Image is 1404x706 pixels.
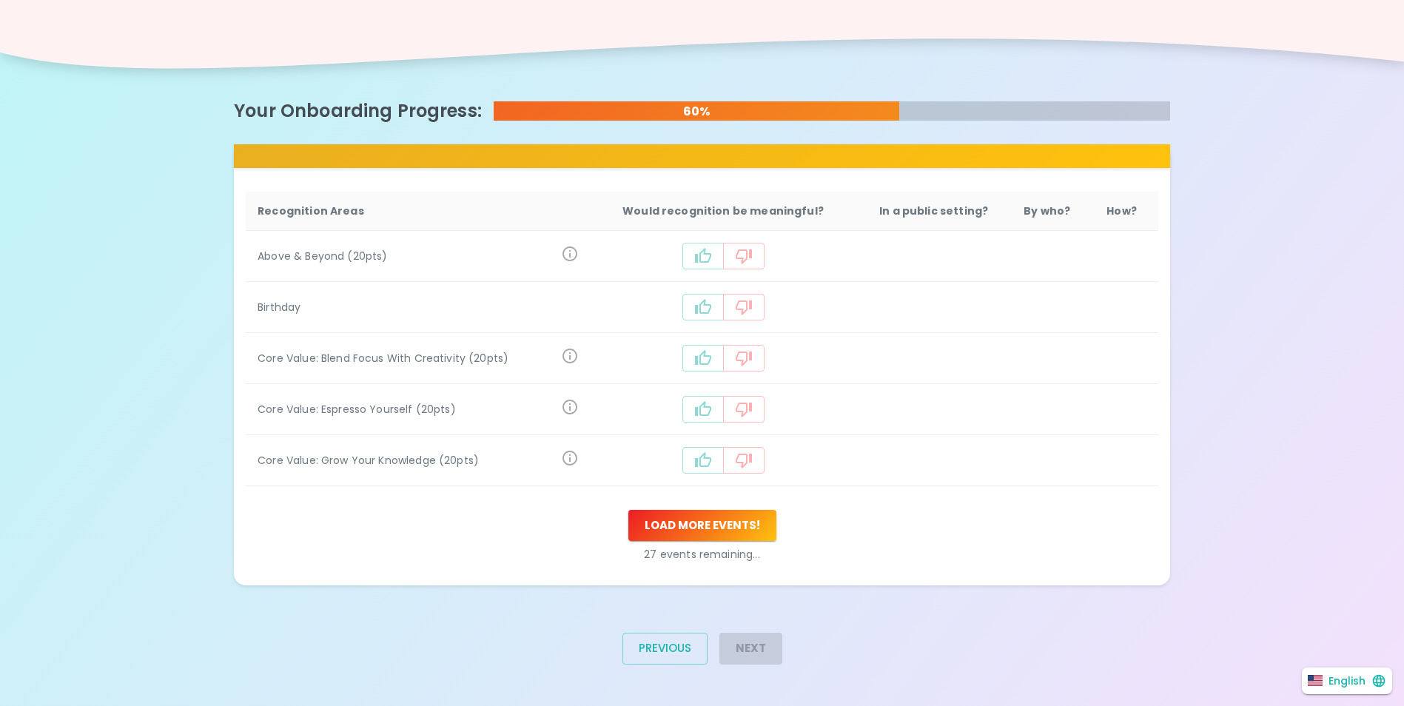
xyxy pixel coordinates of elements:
div: Core Value: Blend Focus With Creativity (20pts) [258,351,561,366]
b: By who? [1024,204,1070,218]
b: In a public setting? [879,204,988,218]
div: Birthday [258,300,579,315]
svg: Achieve goals today and innovate for tomorrow [561,347,579,365]
button: Load more events! [628,510,776,541]
div: Core Value: Grow Your Knowledge (20pts) [258,453,561,468]
img: United States flag [1308,675,1323,686]
b: Would recognition be meaningful? [622,204,824,218]
b: Recognition Areas [258,204,364,218]
svg: For going above and beyond! [561,245,579,263]
table: recognition-1058 [246,192,1158,486]
div: Core Value: Espresso Yourself (20pts) [258,402,561,417]
p: 27 events remaining... [246,547,1158,562]
p: 60% [494,103,899,121]
button: English [1302,668,1392,694]
b: How? [1106,204,1137,218]
svg: Share your voice and your ideas [561,398,579,416]
svg: Follow your curiosity and learn together [561,449,579,467]
div: Above & Beyond (20pts) [258,249,561,263]
p: English [1329,673,1366,688]
h5: Your Onboarding Progress: [234,99,482,123]
button: Previous [622,633,708,664]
